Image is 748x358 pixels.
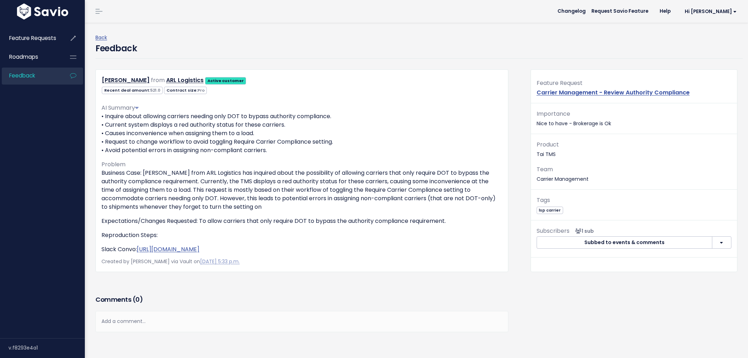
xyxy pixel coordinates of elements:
p: Expectations/Changes Requested: To allow carriers that only require DOT to bypass the authority c... [101,217,502,225]
a: Feature Requests [2,30,59,46]
a: Roadmaps [2,49,59,65]
a: Carrier Management - Review Authority Compliance [537,88,690,97]
h4: Feedback [95,42,137,55]
span: Recent deal amount: [102,87,163,94]
span: Contract size: [164,87,207,94]
a: Help [654,6,676,17]
a: Hi [PERSON_NAME] [676,6,742,17]
span: Feature Requests [9,34,56,42]
span: Problem [101,160,125,168]
span: 0 [135,295,140,304]
a: [PERSON_NAME] [102,76,150,84]
p: Carrier Management [537,164,731,184]
span: Hi [PERSON_NAME] [685,9,737,14]
span: Changelog [557,9,586,14]
span: Team [537,165,553,173]
span: Pro [198,87,205,93]
p: Reproduction Steps: [101,231,502,239]
span: Subscribers [537,227,569,235]
span: <p><strong>Subscribers</strong><br><br> - Ashley Melgarejo<br> </p> [572,227,594,235]
span: Feedback [9,72,35,79]
span: AI Summary [101,104,139,112]
div: v.f8293e4a1 [8,339,85,357]
a: Back [95,34,107,41]
strong: Active customer [208,78,244,83]
img: logo-white.9d6f32f41409.svg [15,4,70,19]
a: [URL][DOMAIN_NAME] [137,245,199,253]
p: Nice to have - Brokerage is Ok [537,109,731,128]
a: [DATE] 5:33 p.m. [200,258,240,265]
span: Product [537,140,559,149]
a: lsp carrier [537,206,563,213]
span: Feature Request [537,79,583,87]
button: Subbed to events & comments [537,236,712,249]
a: Request Savio Feature [586,6,654,17]
span: Created by [PERSON_NAME] via Vault on [101,258,240,265]
div: Add a comment... [95,311,508,332]
a: Feedback [2,68,59,84]
span: Roadmaps [9,53,38,60]
span: Importance [537,110,570,118]
span: 521.0 [150,87,160,93]
p: Business Case: [PERSON_NAME] from ARL Logistics has inquired about the possibility of allowing ca... [101,169,502,211]
p: Tai TMS [537,140,731,159]
p: Slack Convo: [101,245,502,254]
span: lsp carrier [537,207,563,214]
h3: Comments ( ) [95,295,508,305]
span: Tags [537,196,550,204]
a: ARL Logistics [166,76,204,84]
p: • Inquire about allowing carriers needing only DOT to bypass authority compliance. • Current syst... [101,112,502,155]
span: from [151,76,165,84]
